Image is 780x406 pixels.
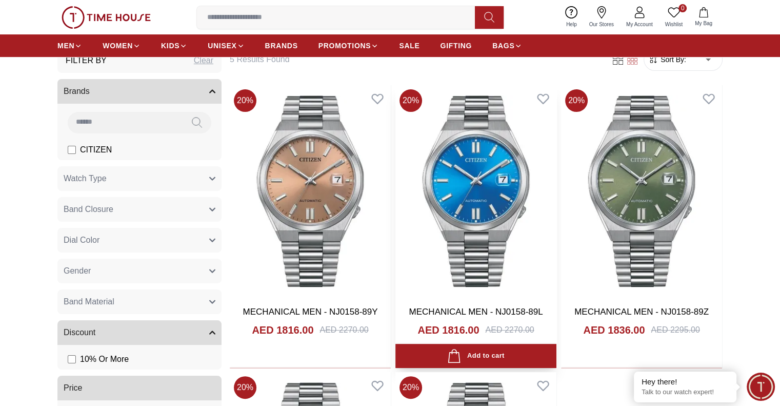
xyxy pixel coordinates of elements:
img: MECHANICAL MEN - NJ0158-89L [395,85,556,297]
a: GIFTING [440,36,472,55]
h4: AED 1816.00 [417,323,479,337]
a: SALE [399,36,419,55]
a: 0Wishlist [659,4,689,30]
button: Sort By: [648,54,686,65]
button: Price [57,376,222,400]
span: Brands [64,85,90,98]
img: ... [62,6,151,29]
div: AED 2295.00 [651,324,699,336]
h4: AED 1836.00 [583,323,645,337]
span: 20 % [399,89,422,112]
span: My Bag [691,20,716,27]
a: MECHANICAL MEN - NJ0158-89Y [243,307,378,317]
p: Talk to our watch expert! [642,388,729,397]
span: 0 [678,4,687,12]
span: SALE [399,41,419,51]
a: MECHANICAL MEN - NJ0158-89L [409,307,543,317]
button: Band Closure [57,197,222,222]
a: MEN [57,36,82,55]
span: Band Material [64,296,114,308]
span: Dial Color [64,234,99,246]
a: Our Stores [583,4,620,30]
span: 20 % [565,89,588,112]
span: Watch Type [64,172,107,185]
div: Hey there! [642,377,729,387]
span: Our Stores [585,21,618,28]
span: Wishlist [661,21,687,28]
span: 20 % [234,376,256,399]
span: 20 % [234,89,256,112]
span: Band Closure [64,203,113,216]
span: KIDS [161,41,179,51]
a: BRANDS [265,36,298,55]
input: 10% Or More [68,355,76,363]
h3: Filter By [66,54,107,67]
span: Discount [64,326,95,339]
a: UNISEX [208,36,244,55]
button: Discount [57,320,222,345]
button: Band Material [57,289,222,314]
div: Add to cart [447,349,504,363]
a: PROMOTIONS [318,36,379,55]
span: 20 % [399,376,422,399]
button: My Bag [689,5,718,29]
div: AED 2270.00 [319,324,368,336]
img: MECHANICAL MEN - NJ0158-89Y [230,85,391,297]
button: Gender [57,259,222,283]
span: UNISEX [208,41,236,51]
a: BAGS [492,36,522,55]
img: MECHANICAL MEN - NJ0158-89Z [561,85,722,297]
span: BAGS [492,41,514,51]
span: Gender [64,265,91,277]
button: Add to cart [395,344,556,368]
span: 10 % Or More [80,353,129,365]
div: AED 2270.00 [485,324,534,336]
div: Clear [194,54,213,67]
a: MECHANICAL MEN - NJ0158-89Z [574,307,709,317]
span: Help [562,21,581,28]
span: Price [64,382,82,394]
button: Dial Color [57,228,222,253]
span: MEN [57,41,74,51]
div: Chat Widget [747,373,775,401]
span: PROMOTIONS [318,41,371,51]
span: Sort By: [658,54,686,65]
a: Help [560,4,583,30]
span: GIFTING [440,41,472,51]
button: Brands [57,79,222,104]
button: Watch Type [57,166,222,191]
h4: AED 1816.00 [252,323,313,337]
input: CITIZEN [68,146,76,154]
h6: 5 Results Found [230,53,598,66]
a: WOMEN [103,36,141,55]
span: My Account [622,21,657,28]
a: KIDS [161,36,187,55]
span: WOMEN [103,41,133,51]
span: BRANDS [265,41,298,51]
span: CITIZEN [80,144,112,156]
